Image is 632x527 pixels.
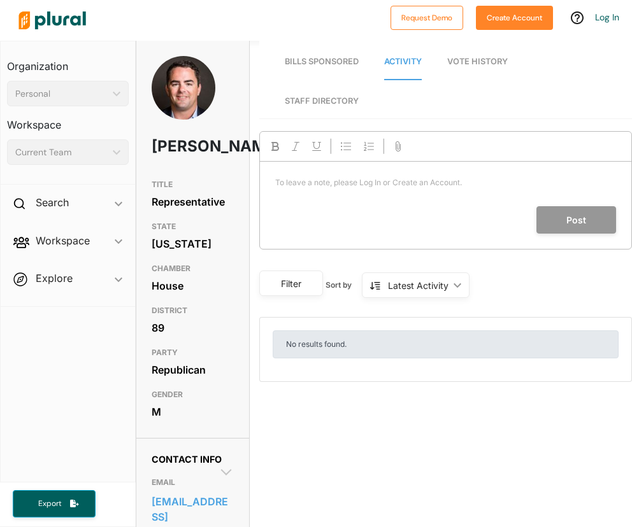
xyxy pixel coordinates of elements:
[152,177,234,192] h3: TITLE
[15,146,108,159] div: Current Team
[391,10,463,24] a: Request Demo
[388,279,449,292] div: Latest Activity
[152,219,234,234] h3: STATE
[152,475,234,490] h3: EMAIL
[447,44,508,80] a: Vote History
[268,277,315,290] div: Filter
[152,127,201,165] h1: [PERSON_NAME]
[152,387,234,402] h3: GENDER
[29,498,70,509] span: Export
[152,345,234,360] h3: PARTY
[326,279,362,291] span: Sort by
[152,303,234,318] h3: DISTRICT
[152,360,234,379] div: Republican
[152,192,234,211] div: Representative
[13,490,96,517] button: Export
[152,234,234,253] div: [US_STATE]
[285,44,359,80] a: Bills Sponsored
[384,57,422,66] span: Activity
[285,57,359,66] span: Bills Sponsored
[595,11,619,23] a: Log In
[7,48,129,76] h3: Organization
[152,276,234,295] div: House
[15,87,108,101] div: Personal
[7,106,129,134] h3: Workspace
[447,57,508,66] span: Vote History
[384,44,422,80] a: Activity
[152,56,215,131] img: Headshot of Micah Caskey
[536,206,616,234] button: Post
[152,261,234,276] h3: CHAMBER
[476,6,553,30] button: Create Account
[36,195,69,209] h2: Search
[152,318,234,337] div: 89
[391,6,463,30] button: Request Demo
[273,330,619,358] div: No results found.
[476,10,553,24] a: Create Account
[152,454,222,465] span: Contact Info
[152,402,234,421] div: M
[285,83,359,118] a: Staff Directory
